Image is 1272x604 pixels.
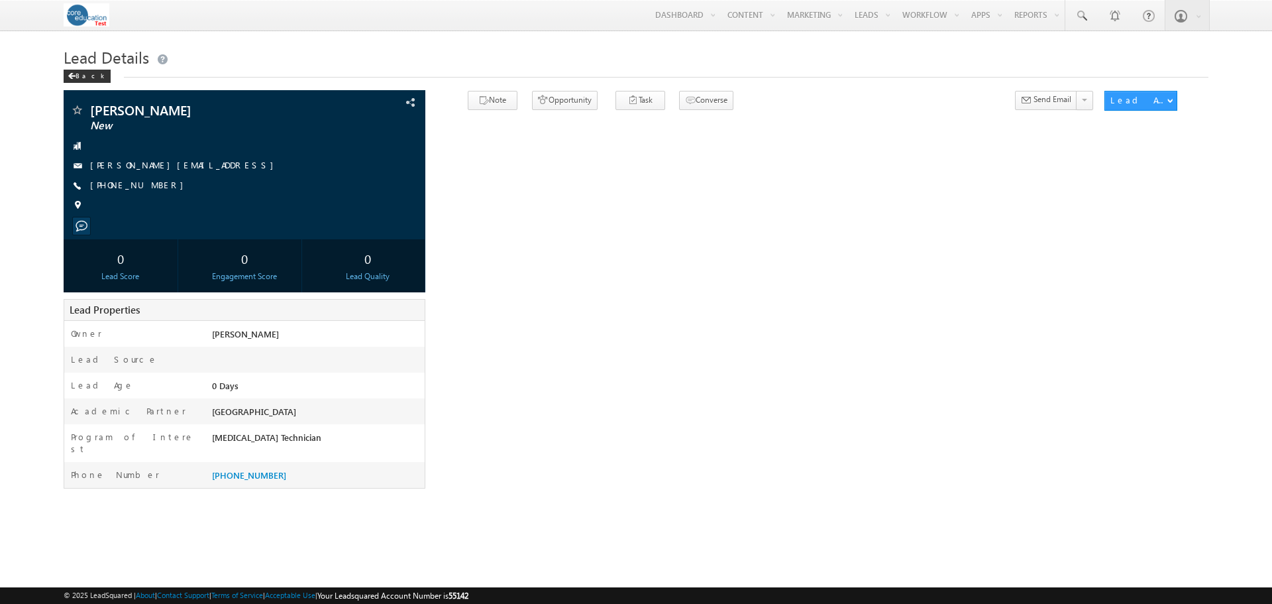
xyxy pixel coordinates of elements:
[71,431,195,455] label: Program of Interest
[71,469,160,481] label: Phone Number
[315,246,422,271] div: 0
[136,591,155,599] a: About
[64,3,109,27] img: Custom Logo
[1110,94,1167,106] div: Lead Actions
[449,591,468,601] span: 55142
[1104,91,1177,111] button: Lead Actions
[90,119,317,133] span: New
[64,69,117,80] a: Back
[67,271,174,282] div: Lead Score
[679,91,733,110] button: Converse
[209,431,425,450] div: [MEDICAL_DATA] Technician
[70,303,140,316] span: Lead Properties
[468,91,517,110] button: Note
[1033,93,1071,105] span: Send Email
[1015,91,1077,110] button: Send Email
[191,271,298,282] div: Engagement Score
[64,589,468,602] span: © 2025 LeadSquared | | | | |
[71,379,134,391] label: Lead Age
[317,591,468,601] span: Your Leadsquared Account Number is
[211,591,263,599] a: Terms of Service
[157,591,209,599] a: Contact Support
[532,91,598,110] button: Opportunity
[90,179,190,190] a: [PHONE_NUMBER]
[90,159,280,170] a: [PERSON_NAME][EMAIL_ADDRESS]
[71,328,102,339] label: Owner
[212,469,286,481] a: [PHONE_NUMBER]
[212,328,279,339] span: [PERSON_NAME]
[71,405,186,417] label: Academic Partner
[265,591,315,599] a: Acceptable Use
[71,353,158,365] label: Lead Source
[64,70,111,83] div: Back
[191,246,298,271] div: 0
[209,405,425,424] div: [GEOGRAPHIC_DATA]
[64,46,149,68] span: Lead Details
[315,271,422,282] div: Lead Quality
[209,379,425,398] div: 0 Days
[67,246,174,271] div: 0
[615,91,665,110] button: Task
[90,103,317,117] span: [PERSON_NAME]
